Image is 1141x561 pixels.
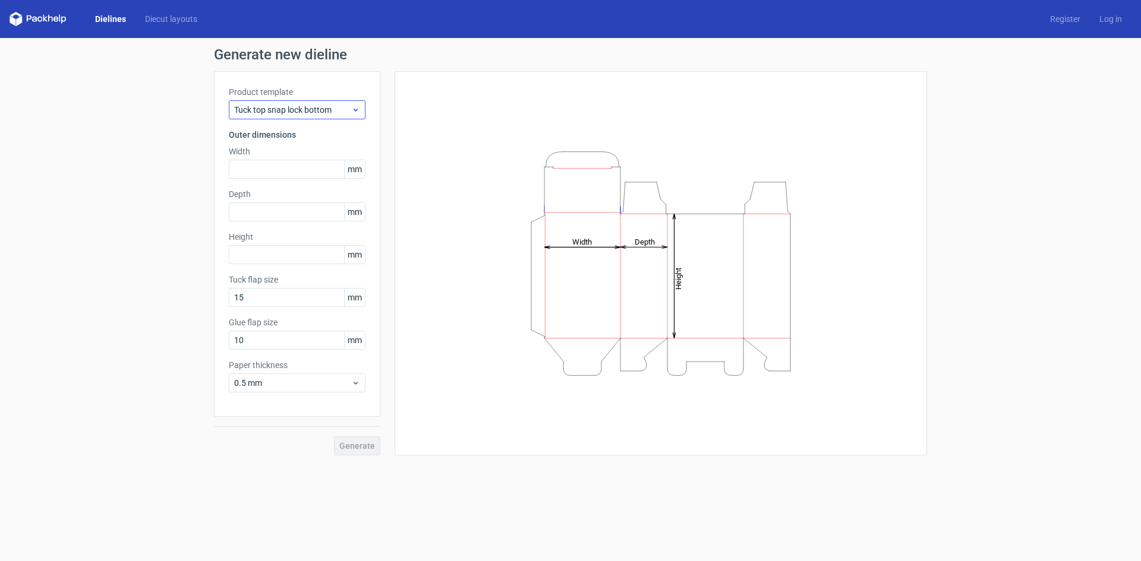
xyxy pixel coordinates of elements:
[135,13,207,25] a: Diecut layouts
[214,47,927,62] h1: Generate new dieline
[229,231,365,243] label: Height
[344,289,365,306] span: mm
[234,377,351,389] span: 0.5 mm
[229,274,365,286] label: Tuck flap size
[229,86,365,98] label: Product template
[86,13,135,25] a: Dielines
[344,246,365,264] span: mm
[674,267,683,289] tspan: Height
[344,203,365,221] span: mm
[229,316,365,328] label: Glue flap size
[572,237,592,246] tspan: Width
[1090,13,1131,25] a: Log in
[234,104,351,116] span: Tuck top snap lock bottom
[635,237,655,246] tspan: Depth
[229,188,365,200] label: Depth
[344,331,365,349] span: mm
[229,129,365,141] h3: Outer dimensions
[229,145,365,157] label: Width
[1041,13,1090,25] a: Register
[344,160,365,178] span: mm
[229,359,365,371] label: Paper thickness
